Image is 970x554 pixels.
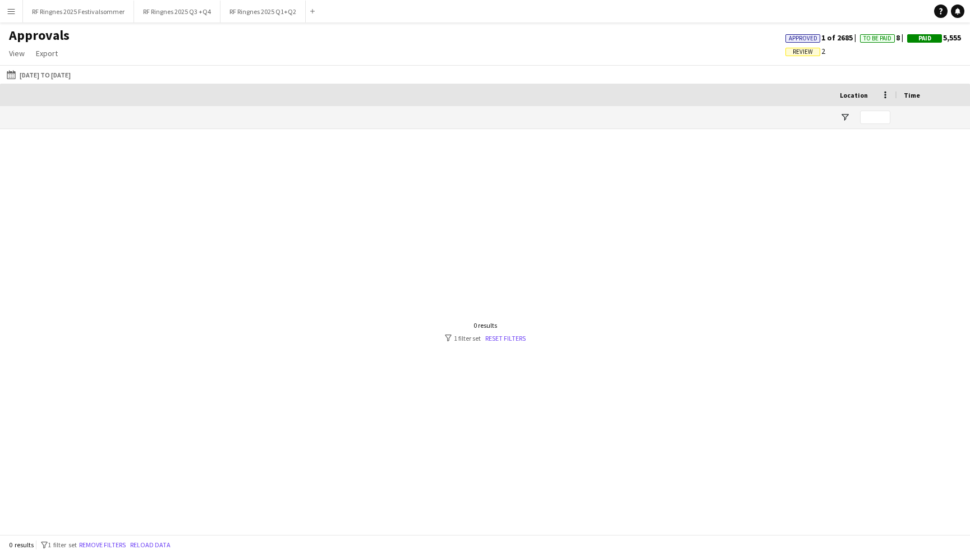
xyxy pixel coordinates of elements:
[840,91,868,99] span: Location
[785,46,825,56] span: 2
[793,48,813,56] span: Review
[918,35,931,42] span: Paid
[907,33,961,43] span: 5,555
[48,541,77,549] span: 1 filter set
[134,1,220,22] button: RF Ringnes 2025 Q3 +Q4
[445,334,526,342] div: 1 filter set
[445,321,526,329] div: 0 results
[128,539,173,551] button: Reload data
[31,46,62,61] a: Export
[860,33,907,43] span: 8
[785,33,860,43] span: 1 of 2685
[840,112,850,122] button: Open Filter Menu
[789,35,817,42] span: Approved
[4,68,73,81] button: [DATE] to [DATE]
[4,46,29,61] a: View
[860,111,890,124] input: Location Filter Input
[9,48,25,58] span: View
[23,1,134,22] button: RF Ringnes 2025 Festivalsommer
[863,35,891,42] span: To Be Paid
[904,91,920,99] span: Time
[36,48,58,58] span: Export
[77,539,128,551] button: Remove filters
[485,334,526,342] a: Reset filters
[220,1,306,22] button: RF Ringnes 2025 Q1+Q2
